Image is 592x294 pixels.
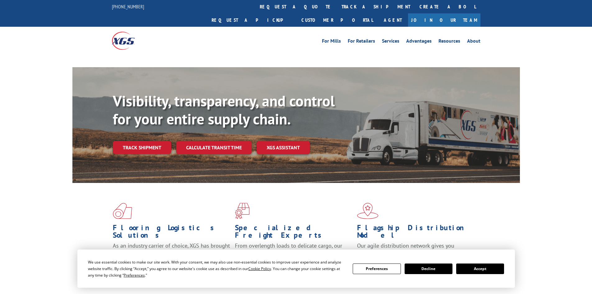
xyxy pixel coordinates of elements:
h1: Flagship Distribution Model [357,224,475,242]
a: About [467,39,480,45]
img: xgs-icon-focused-on-flooring-red [235,203,250,219]
a: Request a pickup [207,13,297,27]
p: From overlength loads to delicate cargo, our experienced staff knows the best way to move your fr... [235,242,352,270]
h1: Flooring Logistics Solutions [113,224,230,242]
img: xgs-icon-total-supply-chain-intelligence-red [113,203,132,219]
a: Join Our Team [408,13,480,27]
a: Agent [378,13,408,27]
a: For Mills [322,39,341,45]
b: Visibility, transparency, and control for your entire supply chain. [113,91,335,128]
a: [PHONE_NUMBER] [112,3,144,10]
span: As an industry carrier of choice, XGS has brought innovation and dedication to flooring logistics... [113,242,230,264]
a: Customer Portal [297,13,378,27]
div: We use essential cookies to make our site work. With your consent, we may also use non-essential ... [88,259,345,278]
button: Accept [456,264,504,274]
div: Cookie Consent Prompt [77,250,515,288]
a: XGS ASSISTANT [257,141,310,154]
span: Preferences [124,273,145,278]
span: Our agile distribution network gives you nationwide inventory management on demand. [357,242,471,257]
button: Preferences [353,264,401,274]
span: Cookie Policy [248,266,271,271]
h1: Specialized Freight Experts [235,224,352,242]
a: For Retailers [348,39,375,45]
a: Track shipment [113,141,171,154]
a: Resources [438,39,460,45]
a: Advantages [406,39,432,45]
a: Services [382,39,399,45]
button: Decline [405,264,452,274]
img: xgs-icon-flagship-distribution-model-red [357,203,379,219]
a: Calculate transit time [176,141,252,154]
